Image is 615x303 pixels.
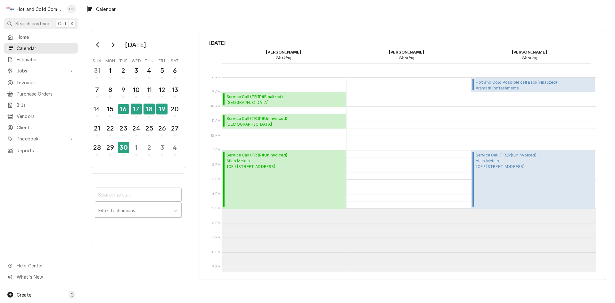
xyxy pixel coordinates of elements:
div: 24 [131,123,141,133]
span: 7 PM [211,235,223,240]
th: Thursday [143,56,156,64]
span: Pricebook [17,135,65,142]
strong: [PERSON_NAME] [389,50,424,55]
a: Home [4,32,78,42]
th: Sunday [91,56,103,64]
a: Go to What's New [4,272,78,282]
th: Monday [103,56,117,64]
div: Service Call (TRIP)(Uninvoiced)Atlas MetalsICE / [STREET_ADDRESS] [222,150,346,209]
span: Clients [17,124,75,131]
div: Hot and Cold Possible call Back(Finalized)Aramark Refreshments[PERSON_NAME] / [STREET_ADDRESS][PE... [471,78,595,92]
th: Saturday [168,56,181,64]
a: Clients [4,122,78,133]
th: Tuesday [117,56,130,64]
div: DH [67,4,76,13]
div: Service Call (TRIP)(Finalized)[GEOGRAPHIC_DATA]Lower School / [GEOGRAPHIC_DATA] [222,92,346,107]
span: [GEOGRAPHIC_DATA] Lower School / [GEOGRAPHIC_DATA] [226,100,298,105]
div: Calendar Day Picker [91,31,185,168]
div: 3 [157,143,167,152]
div: 16 [118,104,129,114]
div: Calendar Filters [91,173,185,246]
a: Bills [4,100,78,110]
span: Create [17,292,31,298]
span: K [71,20,74,27]
em: Working [398,55,414,60]
strong: [PERSON_NAME] [512,50,547,55]
div: 4 [170,143,180,152]
div: Calendar Filters [95,182,182,224]
a: Go to Jobs [4,65,78,76]
div: Daryl Harris's Avatar [67,4,76,13]
div: Calendar Calendar [199,31,606,280]
div: 11 [144,85,154,95]
div: Daryl Harris - Working [222,47,345,63]
span: Atlas Metals ICE / [STREET_ADDRESS] [226,158,287,170]
div: 19 [156,104,168,114]
span: Invoices [17,79,75,86]
span: 9 AM [210,89,223,94]
div: 27 [170,123,180,133]
span: Reports [17,147,75,154]
div: 30 [118,142,129,153]
span: What's New [17,274,74,280]
div: 2 [119,66,128,75]
span: Service Call (TRIP) ( Uninvoiced ) [476,152,537,158]
a: Estimates [4,54,78,65]
span: 8 AM [210,75,223,80]
span: 4 PM [210,191,223,197]
input: Search jobs... [95,188,182,202]
em: Working [275,55,291,60]
button: Go to next month [106,40,119,50]
div: [Service] Service Call (TRIP) Milford Baptist Church Milford Baptist Church / 1030 Milford Church... [222,114,346,129]
span: 11 AM [210,118,223,123]
span: Bills [17,102,75,108]
div: 14 [92,104,102,114]
span: 3 PM [210,177,223,182]
div: 23 [119,123,128,133]
div: [Service] Hot and Cold Possible call Back Aramark Refreshments Sherwin-Williams / 13129 Harland D... [471,78,595,92]
div: 10 [131,85,141,95]
div: 25 [144,123,154,133]
a: Invoices [4,77,78,88]
span: Aramark Refreshments [PERSON_NAME] / [STREET_ADDRESS][PERSON_NAME][PERSON_NAME] [476,85,593,90]
span: 5 PM [210,206,223,211]
div: Service Call (TRIP)(Uninvoiced)Atlas MetalsICE / [STREET_ADDRESS] [471,150,595,209]
div: 1 [131,143,141,152]
div: 3 [131,66,141,75]
span: Atlas Metals ICE / [STREET_ADDRESS] [476,158,537,170]
div: Service Call (TRIP)(Uninvoiced)[DEMOGRAPHIC_DATA][DEMOGRAPHIC_DATA] / [STREET_ADDRESS][DEMOGRAPHI... [222,114,346,129]
span: 12 PM [209,133,223,138]
span: Estimates [17,56,75,63]
div: Jason Thomason - Working [468,47,591,63]
span: Service Call (TRIP) ( Uninvoiced ) [226,116,344,122]
a: Go to Help Center [4,260,78,271]
span: 6 PM [210,221,223,226]
a: Go to Pricebook [4,133,78,144]
span: 2 PM [210,162,223,167]
em: Working [521,55,537,60]
span: 8 PM [210,250,223,255]
div: 4 [144,66,154,75]
div: Hot and Cold Commercial Kitchens, Inc. [17,6,64,13]
th: Friday [156,56,168,64]
span: C [70,291,74,298]
span: Service Call (TRIP) ( Uninvoiced ) [226,152,287,158]
span: Ctrl [58,20,66,27]
div: 7 [92,85,102,95]
div: 18 [143,104,155,114]
div: [Service] Service Call (TRIP) Atlas Metals ICE / 5680 New Northside Dr, Atlanta, GA 30328 ID: JOB... [471,150,595,209]
div: 31 [92,66,102,75]
span: [DEMOGRAPHIC_DATA] [DEMOGRAPHIC_DATA] / [STREET_ADDRESS][DEMOGRAPHIC_DATA] [226,122,344,127]
div: 2 [144,143,154,152]
div: 9 [119,85,128,95]
a: Vendors [4,111,78,122]
div: 12 [157,85,167,95]
strong: [PERSON_NAME] [266,50,301,55]
div: 13 [170,85,180,95]
div: 15 [105,104,115,114]
div: 29 [105,143,115,152]
div: David Harris - Working [345,47,468,63]
div: [Service] Service Call (TRIP) Whitefield Academy Lower School / Whitefield Dr SE, Mableton, GA 30... [222,92,346,107]
div: 17 [131,104,142,114]
div: 20 [170,104,180,114]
